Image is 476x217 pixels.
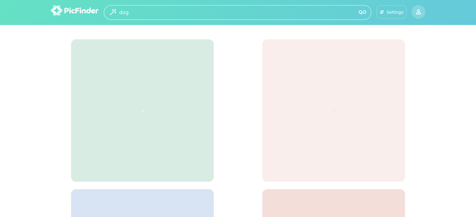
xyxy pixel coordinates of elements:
[386,9,403,15] div: Settings
[110,9,116,15] img: wizard.svg
[51,5,99,16] img: logo-picfinder-white-transparent.svg
[380,9,384,15] img: icon-settings.svg
[359,9,366,16] img: icon-search.svg
[376,5,407,19] button: Settings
